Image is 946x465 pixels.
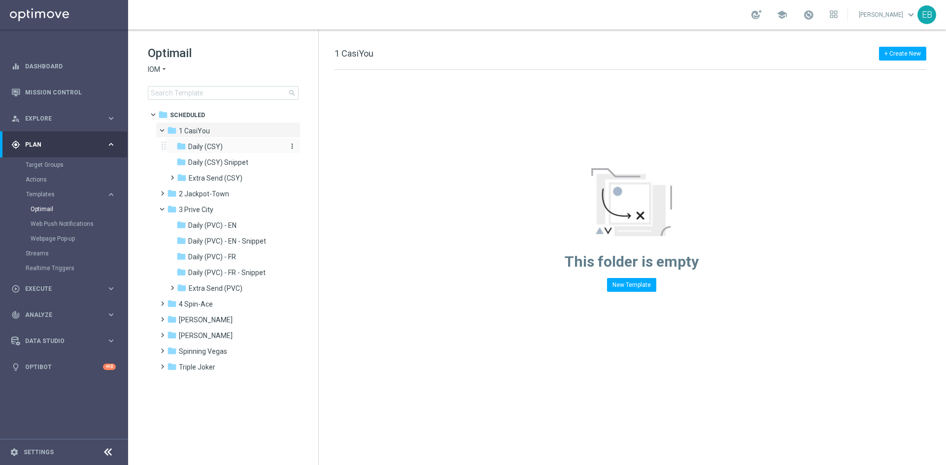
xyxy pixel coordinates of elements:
[167,314,177,324] i: folder
[11,140,106,149] div: Plan
[179,189,229,198] span: 2 Jackpot-Town
[179,331,233,340] span: Robby Riches
[288,142,296,150] i: more_vert
[31,235,102,243] a: Webpage Pop-up
[31,220,102,228] a: Web Push Notifications
[25,312,106,318] span: Analyze
[11,311,116,319] button: track_changes Analyze keyboard_arrow_right
[11,114,106,123] div: Explore
[176,251,186,261] i: folder
[106,114,116,123] i: keyboard_arrow_right
[906,9,916,20] span: keyboard_arrow_down
[188,237,266,246] span: Daily (PVC) - EN - Snippet
[188,158,248,167] span: Daily (CSY) Snippet
[106,310,116,319] i: keyboard_arrow_right
[148,65,168,74] button: IOM arrow_drop_down
[26,191,106,197] div: Templates
[11,363,116,371] button: lightbulb Optibot +10
[31,217,127,231] div: Web Push Notifications
[591,168,672,236] img: emptyStateManageTemplates.jpg
[11,354,116,380] div: Optibot
[11,115,116,123] button: person_search Explore keyboard_arrow_right
[158,110,168,120] i: folder
[11,363,20,372] i: lightbulb
[11,337,116,345] button: Data Studio keyboard_arrow_right
[11,79,116,105] div: Mission Control
[26,157,127,172] div: Target Groups
[160,65,168,74] i: arrow_drop_down
[176,220,186,230] i: folder
[917,5,936,24] div: EB
[177,173,187,183] i: folder
[167,204,177,214] i: folder
[26,190,116,198] button: Templates keyboard_arrow_right
[11,62,20,71] i: equalizer
[607,278,656,292] button: New Template
[148,86,299,100] input: Search Template
[777,9,787,20] span: school
[11,62,116,70] button: equalizer Dashboard
[179,315,233,324] span: Reel Roger
[11,310,106,319] div: Analyze
[188,252,236,261] span: Daily (PVC) - FR
[106,140,116,149] i: keyboard_arrow_right
[103,364,116,370] div: +10
[26,161,102,169] a: Target Groups
[11,285,116,293] button: play_circle_outline Execute keyboard_arrow_right
[148,45,299,61] h1: Optimail
[25,142,106,148] span: Plan
[25,354,103,380] a: Optibot
[26,176,102,184] a: Actions
[179,300,213,309] span: 4 Spin-Ace
[858,7,917,22] a: [PERSON_NAME]keyboard_arrow_down
[176,236,186,246] i: folder
[10,448,19,457] i: settings
[25,79,116,105] a: Mission Control
[179,126,210,135] span: 1 CasiYou
[26,264,102,272] a: Realtime Triggers
[25,286,106,292] span: Execute
[11,337,106,345] div: Data Studio
[25,116,106,122] span: Explore
[148,65,160,74] span: IOM
[167,299,177,309] i: folder
[189,284,242,293] span: Extra Send (PVC)
[26,246,127,261] div: Streams
[167,330,177,340] i: folder
[335,48,373,59] span: 1 CasiYou
[11,310,20,319] i: track_changes
[167,346,177,356] i: folder
[167,188,177,198] i: folder
[288,89,296,97] span: search
[188,268,266,277] span: Daily (PVC) - FR - Snippet
[179,347,227,356] span: Spinning Vegas
[170,111,205,120] span: Scheduled
[179,363,215,372] span: Triple Joker
[11,140,20,149] i: gps_fixed
[11,284,20,293] i: play_circle_outline
[167,125,177,135] i: folder
[25,338,106,344] span: Data Studio
[25,53,116,79] a: Dashboard
[26,249,102,257] a: Streams
[31,202,127,217] div: Optimail
[879,47,926,61] button: + Create New
[31,205,102,213] a: Optimail
[11,89,116,96] button: Mission Control
[26,191,97,197] span: Templates
[26,187,127,246] div: Templates
[176,267,186,277] i: folder
[565,253,699,270] span: This folder is empty
[177,283,187,293] i: folder
[188,142,223,151] span: Daily (CSY)
[11,141,116,149] div: gps_fixed Plan keyboard_arrow_right
[11,114,20,123] i: person_search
